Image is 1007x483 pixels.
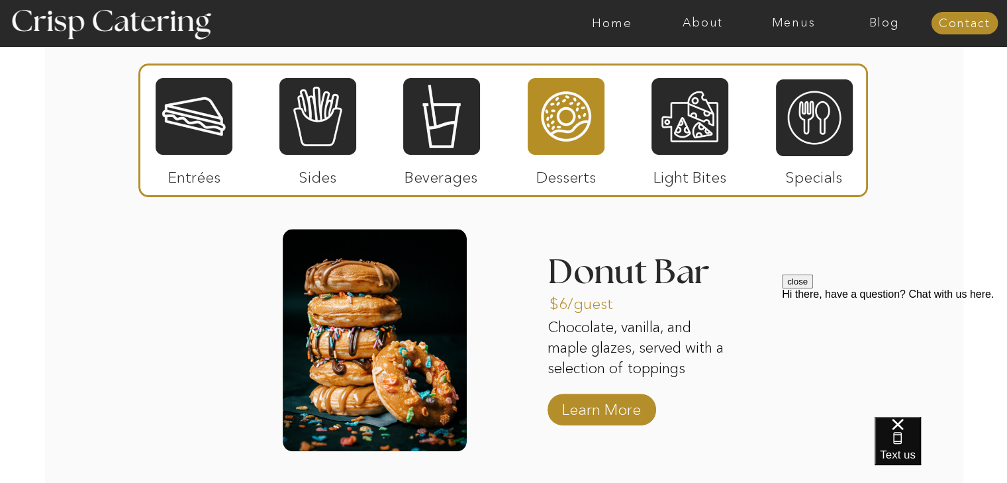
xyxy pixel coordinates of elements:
[770,155,858,193] p: Specials
[550,281,638,320] a: $6/guest
[567,17,657,30] a: Home
[657,17,748,30] a: About
[273,155,361,193] p: Sides
[931,17,998,30] a: Contact
[150,155,238,193] p: Entrées
[522,155,610,193] p: Desserts
[875,417,1007,483] iframe: podium webchat widget bubble
[646,155,734,193] p: Light Bites
[748,17,839,30] a: Menus
[839,17,930,30] a: Blog
[782,275,1007,433] iframe: podium webchat widget prompt
[397,155,485,193] p: Beverages
[557,387,646,425] a: Learn More
[548,255,789,300] h3: Donut Bar
[548,318,732,381] p: Chocolate, vanilla, and maple glazes, served with a selection of toppings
